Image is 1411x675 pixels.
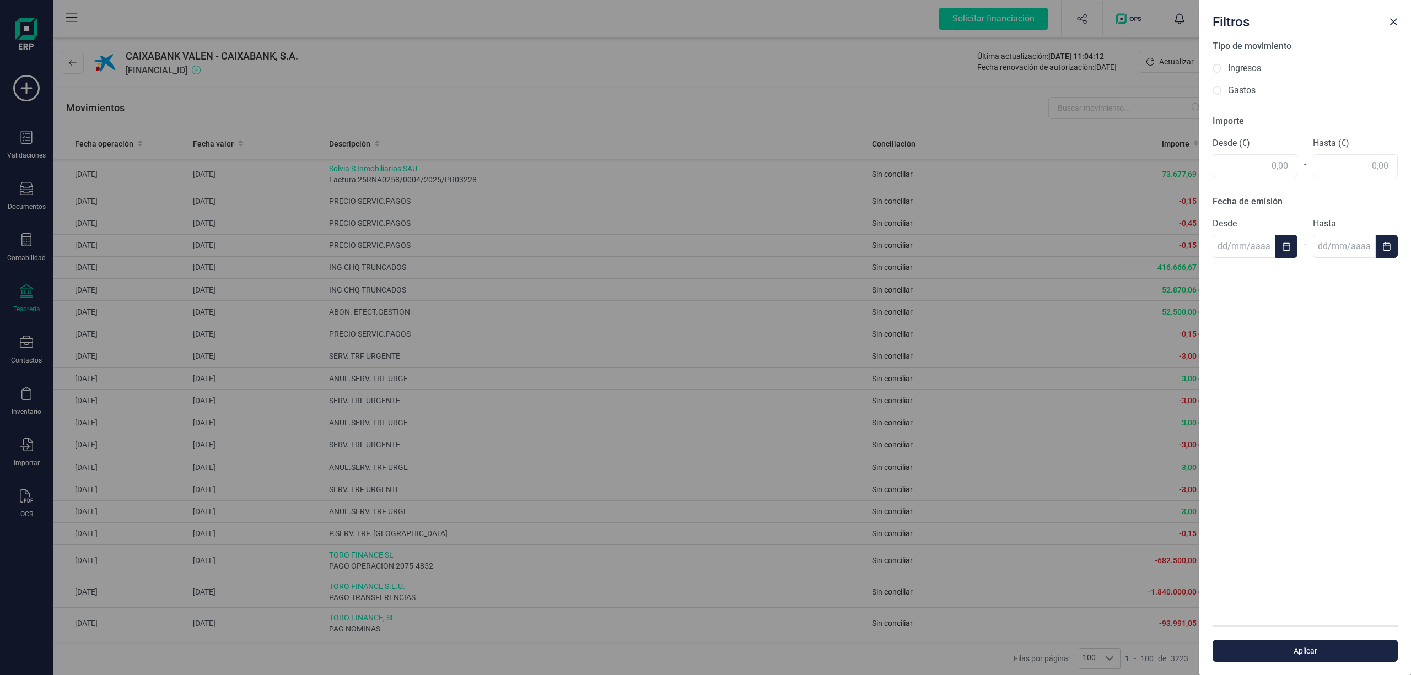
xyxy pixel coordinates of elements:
label: Hasta [1313,217,1398,230]
input: dd/mm/aaaa [1213,235,1275,258]
button: Aplicar [1213,640,1398,662]
button: Close [1385,13,1402,31]
div: - [1297,231,1313,258]
span: Fecha de emisión [1213,196,1283,207]
label: Gastos [1228,84,1256,97]
label: Hasta (€) [1313,137,1398,150]
input: 0,00 [1213,154,1297,177]
label: Ingresos [1228,62,1261,75]
button: Choose Date [1275,235,1297,258]
span: Importe [1213,116,1244,126]
button: Choose Date [1376,235,1398,258]
div: - [1297,151,1313,177]
input: dd/mm/aaaa [1313,235,1376,258]
span: Tipo de movimiento [1213,41,1291,51]
input: 0,00 [1313,154,1398,177]
label: Desde (€) [1213,137,1297,150]
label: Desde [1213,217,1297,230]
span: Aplicar [1225,645,1385,656]
div: Filtros [1208,9,1385,31]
